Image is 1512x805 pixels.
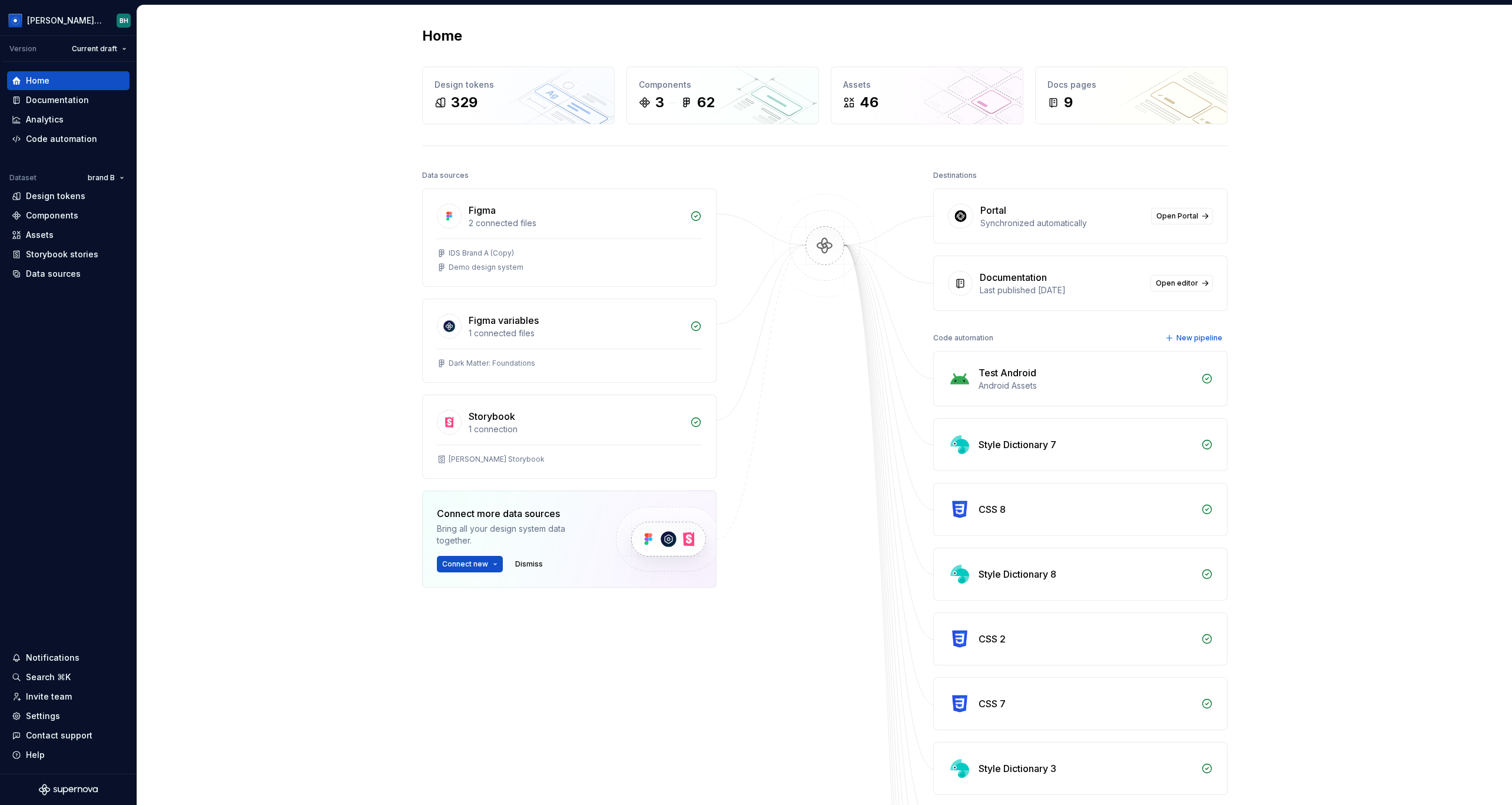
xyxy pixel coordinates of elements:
[7,648,130,667] button: Notifications
[422,188,717,287] a: Figma2 connected filesIDS Brand A (Copy)Demo design system
[26,730,92,741] div: Contact support
[26,190,85,202] div: Design tokens
[860,93,878,112] div: 46
[979,438,1056,452] div: Style Dictionary 7
[7,130,130,148] a: Code automation
[469,313,539,327] div: Figma variables
[26,671,71,683] div: Search ⌘K
[437,523,596,546] div: Bring all your design system data together.
[626,67,819,124] a: Components362
[7,264,130,283] a: Data sources
[979,366,1036,380] div: Test Android
[655,93,664,112] div: 3
[7,746,130,764] button: Help
[26,249,98,260] div: Storybook stories
[933,330,993,346] div: Code automation
[979,567,1056,581] div: Style Dictionary 8
[26,710,60,722] div: Settings
[82,170,130,186] button: brand B
[697,93,715,112] div: 62
[1035,67,1228,124] a: Docs pages9
[437,556,503,572] button: Connect new
[469,409,515,423] div: Storybook
[1162,330,1228,346] button: New pipeline
[39,784,98,796] svg: Supernova Logo
[26,114,64,125] div: Analytics
[1151,208,1213,224] a: Open Portal
[469,423,683,435] div: 1 connection
[9,173,37,183] div: Dataset
[639,79,807,91] div: Components
[980,217,1144,229] div: Synchronized automatically
[979,502,1006,516] div: CSS 8
[1176,333,1222,343] span: New pipeline
[9,44,37,54] div: Version
[422,395,717,479] a: Storybook1 connection[PERSON_NAME] Storybook
[422,67,615,124] a: Design tokens329
[933,167,977,184] div: Destinations
[67,41,132,57] button: Current draft
[26,210,78,221] div: Components
[979,761,1056,776] div: Style Dictionary 3
[7,245,130,264] a: Storybook stories
[26,94,89,106] div: Documentation
[422,299,717,383] a: Figma variables1 connected filesDark Matter: Foundations
[980,284,1143,296] div: Last published [DATE]
[26,691,72,703] div: Invite team
[980,203,1006,217] div: Portal
[7,206,130,225] a: Components
[7,110,130,129] a: Analytics
[449,263,523,272] div: Demo design system
[422,167,469,184] div: Data sources
[1156,211,1198,221] span: Open Portal
[7,707,130,726] a: Settings
[979,632,1006,646] div: CSS 2
[831,67,1023,124] a: Assets46
[88,173,115,183] span: brand B
[469,217,683,229] div: 2 connected files
[26,652,79,664] div: Notifications
[26,229,54,241] div: Assets
[449,249,514,258] div: IDS Brand A (Copy)
[510,556,548,572] button: Dismiss
[26,133,97,145] div: Code automation
[979,697,1006,711] div: CSS 7
[120,16,128,25] div: BH
[7,187,130,206] a: Design tokens
[451,93,478,112] div: 329
[7,226,130,244] a: Assets
[422,26,462,45] h2: Home
[843,79,1011,91] div: Assets
[449,455,545,464] div: [PERSON_NAME] Storybook
[7,71,130,90] a: Home
[72,44,117,54] span: Current draft
[980,270,1047,284] div: Documentation
[1150,275,1213,291] a: Open editor
[449,359,535,368] div: Dark Matter: Foundations
[1156,279,1198,288] span: Open editor
[979,380,1194,392] div: Android Assets
[7,668,130,687] button: Search ⌘K
[442,559,488,569] span: Connect new
[7,726,130,745] button: Contact support
[515,559,543,569] span: Dismiss
[26,268,81,280] div: Data sources
[26,75,49,87] div: Home
[26,749,45,761] div: Help
[435,79,602,91] div: Design tokens
[8,14,22,28] img: 049812b6-2877-400d-9dc9-987621144c16.png
[27,15,102,26] div: [PERSON_NAME] Design System
[7,687,130,706] a: Invite team
[469,327,683,339] div: 1 connected files
[1064,93,1073,112] div: 9
[1047,79,1215,91] div: Docs pages
[7,91,130,110] a: Documentation
[437,506,596,521] div: Connect more data sources
[2,8,134,33] button: [PERSON_NAME] Design SystemBH
[469,203,496,217] div: Figma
